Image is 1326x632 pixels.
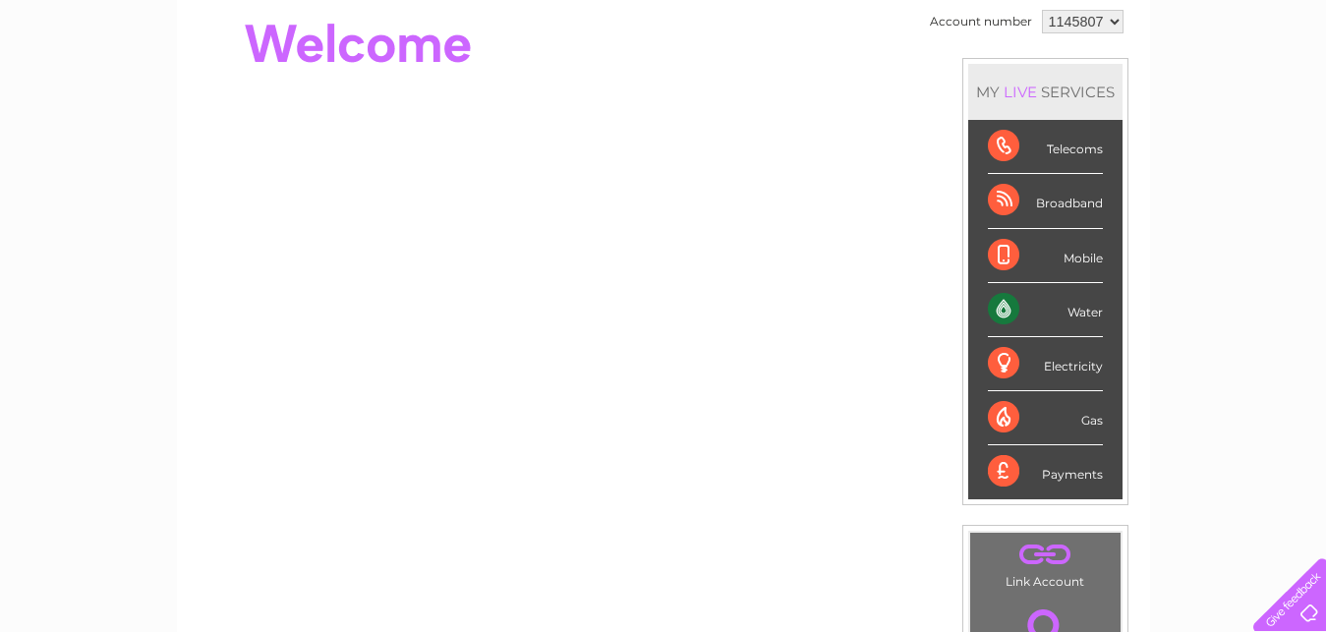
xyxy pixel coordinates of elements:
div: Water [988,283,1103,337]
div: Telecoms [988,120,1103,174]
a: 0333 014 3131 [955,10,1091,34]
div: Gas [988,391,1103,445]
div: MY SERVICES [968,64,1123,120]
div: Electricity [988,337,1103,391]
td: Account number [925,5,1037,38]
a: Water [980,84,1017,98]
a: Telecoms [1084,84,1143,98]
div: Mobile [988,229,1103,283]
div: Clear Business is a trading name of Verastar Limited (registered in [GEOGRAPHIC_DATA] No. 3667643... [200,11,1128,95]
a: Blog [1155,84,1183,98]
div: Payments [988,445,1103,498]
img: logo.png [46,51,146,111]
div: LIVE [1000,83,1041,101]
a: Log out [1261,84,1307,98]
td: Link Account [969,532,1122,594]
a: . [975,538,1116,572]
a: Contact [1195,84,1243,98]
a: Energy [1029,84,1072,98]
div: Broadband [988,174,1103,228]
